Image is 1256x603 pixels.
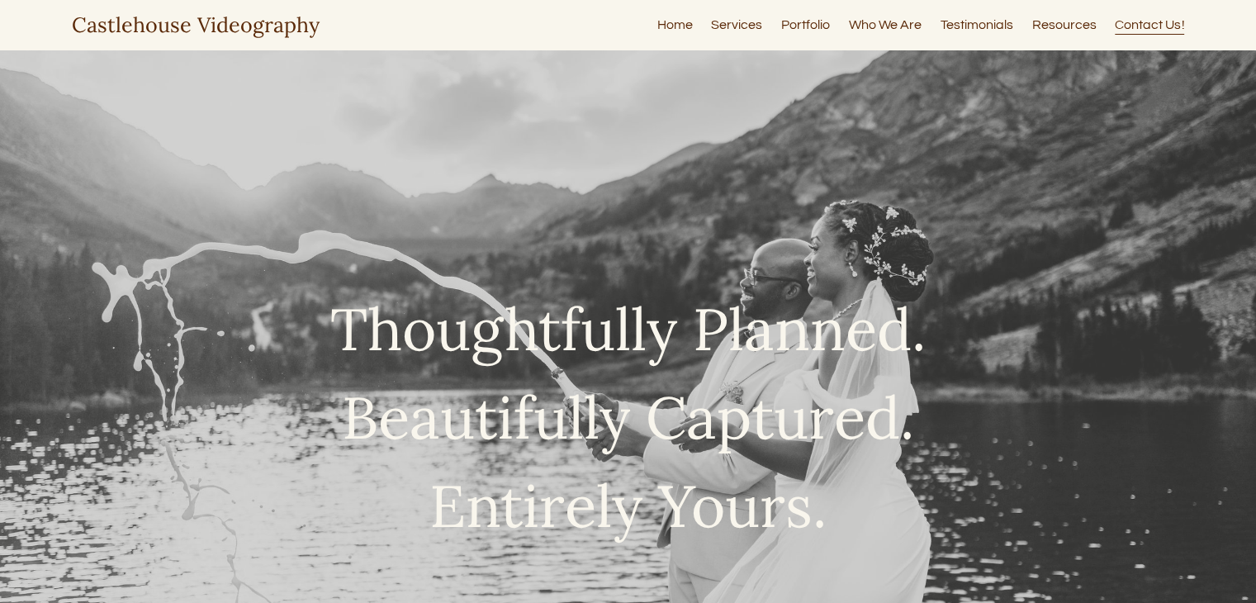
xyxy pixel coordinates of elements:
[781,14,830,36] a: Portfolio
[656,14,692,36] a: Home
[306,387,951,449] h1: Beautifully Captured.
[72,12,320,38] a: Castlehouse Videography
[1032,14,1097,36] a: Resources
[711,14,762,36] a: Services
[306,475,951,537] h1: Entirely Yours.
[1115,14,1184,36] a: Contact Us!
[849,14,922,36] a: Who We Are
[306,298,951,360] h1: Thoughtfully Planned.
[941,14,1013,36] a: Testimonials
